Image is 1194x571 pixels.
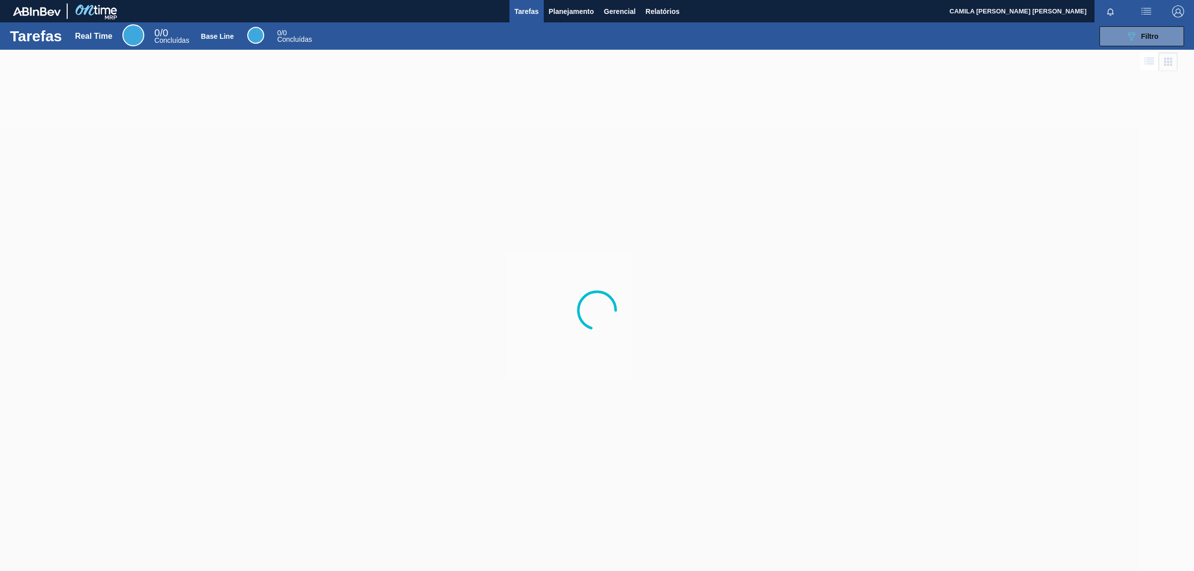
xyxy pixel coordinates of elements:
[1140,5,1152,17] img: userActions
[1141,32,1159,40] span: Filtro
[277,35,312,43] span: Concluídas
[154,29,189,44] div: Real Time
[646,5,680,17] span: Relatórios
[154,27,168,38] span: / 0
[13,7,61,16] img: TNhmsLtSVTkK8tSr43FrP2fwEKptu5GPRR3wAAAABJRU5ErkJggg==
[75,32,112,41] div: Real Time
[604,5,636,17] span: Gerencial
[277,29,287,37] span: / 0
[122,24,144,46] div: Real Time
[154,36,189,44] span: Concluídas
[1094,4,1126,18] button: Notificações
[277,29,281,37] span: 0
[201,32,234,40] div: Base Line
[549,5,594,17] span: Planejamento
[10,30,62,42] h1: Tarefas
[514,5,539,17] span: Tarefas
[154,27,160,38] span: 0
[1099,26,1184,46] button: Filtro
[1172,5,1184,17] img: Logout
[277,30,312,43] div: Base Line
[247,27,264,44] div: Base Line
